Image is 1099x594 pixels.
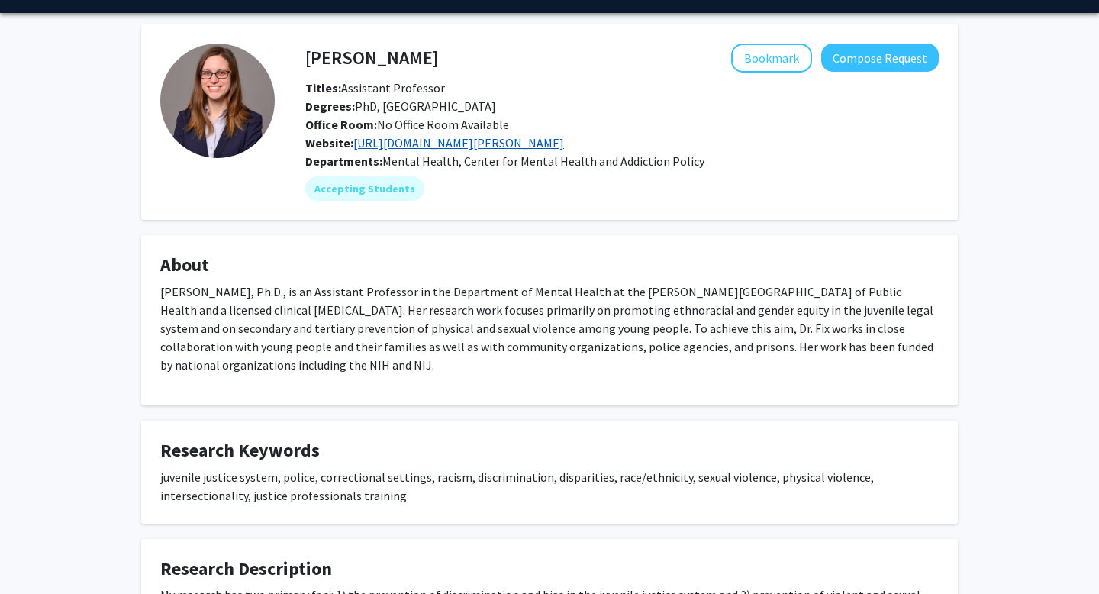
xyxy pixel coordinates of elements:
img: Profile Picture [160,44,275,158]
iframe: Chat [11,525,65,583]
span: Assistant Professor [305,80,445,95]
mat-chip: Accepting Students [305,176,424,201]
b: Website: [305,135,353,150]
span: No Office Room Available [305,117,509,132]
b: Titles: [305,80,341,95]
h4: About [160,254,939,276]
h4: [PERSON_NAME] [305,44,438,72]
p: [PERSON_NAME], Ph.D., is an Assistant Professor in the Department of Mental Health at the [PERSON... [160,282,939,374]
span: Mental Health, Center for Mental Health and Addiction Policy [382,153,704,169]
b: Degrees: [305,98,355,114]
span: PhD, [GEOGRAPHIC_DATA] [305,98,496,114]
h4: Research Keywords [160,440,939,462]
button: Add Rebecca Fix to Bookmarks [731,44,812,73]
a: Opens in a new tab [353,135,564,150]
h4: Research Description [160,558,939,580]
div: juvenile justice system, police, correctional settings, racism, discrimination, disparities, race... [160,468,939,505]
button: Compose Request to Rebecca Fix [821,44,939,72]
b: Office Room: [305,117,377,132]
b: Departments: [305,153,382,169]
